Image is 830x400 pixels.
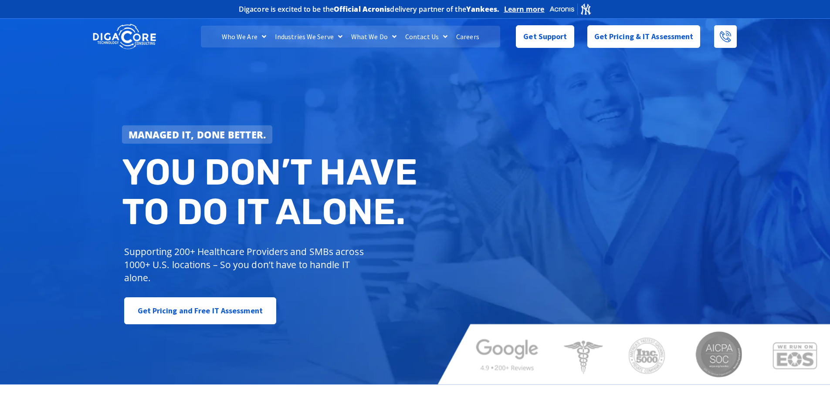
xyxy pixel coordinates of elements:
[271,26,347,47] a: Industries We Serve
[466,4,500,14] b: Yankees.
[549,3,592,15] img: Acronis
[504,5,545,13] a: Learn more
[122,152,422,232] h2: You don’t have to do IT alone.
[124,245,368,284] p: Supporting 200+ Healthcare Providers and SMBs across 1000+ U.S. locations – So you don’t have to ...
[122,125,273,144] a: Managed IT, done better.
[401,26,452,47] a: Contact Us
[239,6,500,13] h2: Digacore is excited to be the delivery partner of the
[523,28,567,45] span: Get Support
[124,297,276,324] a: Get Pricing and Free IT Assessment
[217,26,271,47] a: Who We Are
[138,302,263,319] span: Get Pricing and Free IT Assessment
[129,128,266,141] strong: Managed IT, done better.
[201,26,500,47] nav: Menu
[516,25,574,48] a: Get Support
[93,23,156,50] img: DigaCore Technology Consulting
[347,26,401,47] a: What We Do
[334,4,390,14] b: Official Acronis
[452,26,484,47] a: Careers
[594,28,694,45] span: Get Pricing & IT Assessment
[587,25,701,48] a: Get Pricing & IT Assessment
